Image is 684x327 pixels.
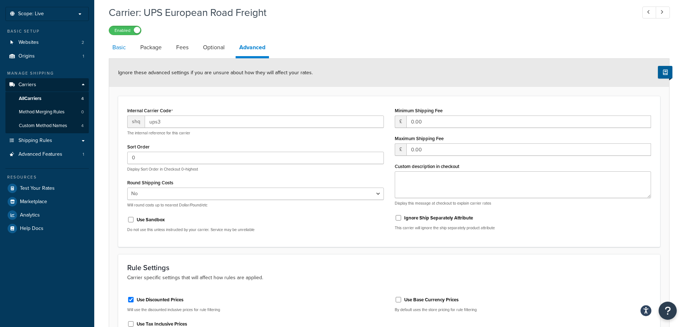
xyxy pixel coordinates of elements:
[109,39,129,56] a: Basic
[20,212,40,218] span: Analytics
[18,138,52,144] span: Shipping Rules
[18,151,62,158] span: Advanced Features
[19,96,41,102] span: All Carriers
[395,307,651,313] p: By default uses the store pricing for rule filtering
[5,174,89,180] div: Resources
[5,119,89,133] a: Custom Method Names4
[5,182,89,195] a: Test Your Rates
[199,39,228,56] a: Optional
[81,123,84,129] span: 4
[5,195,89,208] a: Marketplace
[137,217,165,223] label: Use Sandbox
[395,108,443,113] label: Minimum Shipping Fee
[5,28,89,34] div: Basic Setup
[659,302,677,320] button: Open Resource Center
[109,5,629,20] h1: Carrier: UPS European Road Freight
[395,116,406,128] span: £
[127,130,384,136] p: The internal reference for this carrier
[395,201,651,206] p: Display this message at checkout to explain carrier rates
[82,39,84,46] span: 2
[18,39,39,46] span: Websites
[109,26,141,35] label: Enabled
[127,108,173,114] label: Internal Carrier Code
[81,109,84,115] span: 0
[137,39,165,56] a: Package
[404,297,459,303] label: Use Base Currency Prices
[20,199,47,205] span: Marketplace
[395,143,406,156] span: £
[395,164,459,169] label: Custom description in checkout
[5,92,89,105] a: AllCarriers4
[5,78,89,92] a: Carriers
[395,136,444,141] label: Maximum Shipping Fee
[19,123,67,129] span: Custom Method Names
[118,69,313,76] span: Ignore these advanced settings if you are unsure about how they will affect your rates.
[127,202,384,208] p: Will round costs up to nearest Dollar/Pound/etc
[5,148,89,161] a: Advanced Features1
[127,307,384,313] p: Will use the discounted inclusive prices for rule filtering
[81,96,84,102] span: 4
[5,50,89,63] a: Origins1
[656,7,670,18] a: Next Record
[404,215,473,221] label: Ignore Ship Separately Attribute
[5,134,89,147] a: Shipping Rules
[20,185,55,192] span: Test Your Rates
[5,105,89,119] li: Method Merging Rules
[658,66,672,79] button: Show Help Docs
[127,227,384,232] p: Do not use this unless instructed by your carrier. Service may be unreliable
[137,297,183,303] label: Use Discounted Prices
[83,151,84,158] span: 1
[127,116,145,128] span: shq
[5,222,89,235] a: Help Docs
[127,274,651,282] p: Carrier specific settings that will affect how rules are applied.
[20,226,43,232] span: Help Docs
[127,180,173,185] label: Round Shipping Costs
[5,148,89,161] li: Advanced Features
[127,167,384,172] p: Display Sort Order in Checkout 0=highest
[18,82,36,88] span: Carriers
[5,50,89,63] li: Origins
[5,70,89,76] div: Manage Shipping
[127,144,150,150] label: Sort Order
[19,109,65,115] span: Method Merging Rules
[5,105,89,119] a: Method Merging Rules0
[5,78,89,133] li: Carriers
[5,36,89,49] li: Websites
[127,264,651,272] h3: Rule Settings
[5,119,89,133] li: Custom Method Names
[642,7,656,18] a: Previous Record
[83,53,84,59] span: 1
[18,53,35,59] span: Origins
[173,39,192,56] a: Fees
[18,11,44,17] span: Scope: Live
[395,225,651,231] p: This carrier will ignore the ship separately product attribute
[5,36,89,49] a: Websites2
[236,39,269,58] a: Advanced
[5,209,89,222] a: Analytics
